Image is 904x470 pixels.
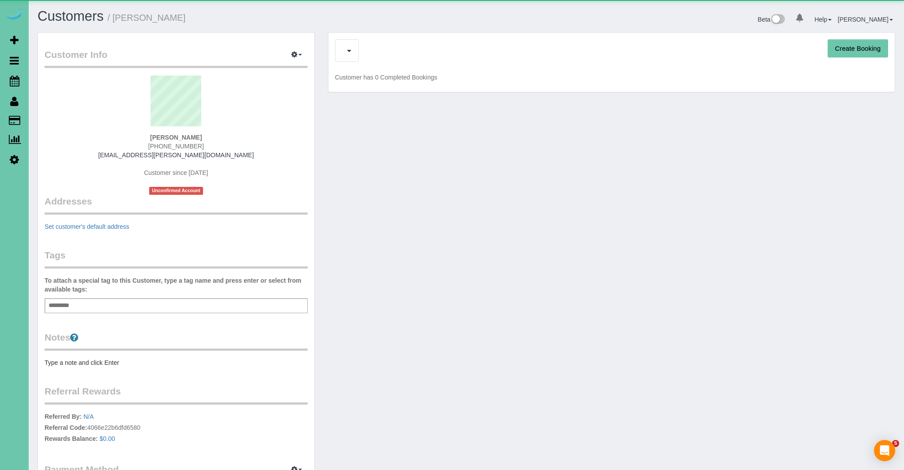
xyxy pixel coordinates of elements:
a: [EMAIL_ADDRESS][PERSON_NAME][DOMAIN_NAME] [98,152,254,159]
button: Create Booking [828,39,888,58]
a: Help [814,16,832,23]
label: Referred By: [45,412,82,421]
a: Beta [758,16,785,23]
legend: Referral Rewards [45,385,308,405]
a: $0.00 [100,435,115,442]
label: Referral Code: [45,423,87,432]
span: Unconfirmed Account [149,187,203,194]
a: [PERSON_NAME] [838,16,893,23]
strong: [PERSON_NAME] [150,134,202,141]
p: Customer has 0 Completed Bookings [335,73,888,82]
img: Automaid Logo [5,9,23,21]
a: Set customer's default address [45,223,129,230]
p: 4066e22b6dfd6580 [45,412,308,445]
span: 5 [892,440,899,447]
span: [PHONE_NUMBER] [148,143,204,150]
legend: Tags [45,249,308,269]
label: To attach a special tag to this Customer, type a tag name and press enter or select from availabl... [45,276,308,294]
label: Rewards Balance: [45,434,98,443]
pre: Type a note and click Enter [45,358,308,367]
legend: Customer Info [45,48,308,68]
small: / [PERSON_NAME] [108,13,186,23]
legend: Notes [45,331,308,351]
img: New interface [770,14,785,26]
a: N/A [83,413,94,420]
span: Customer since [DATE] [144,169,208,176]
div: Open Intercom Messenger [874,440,895,461]
a: Customers [38,8,104,24]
